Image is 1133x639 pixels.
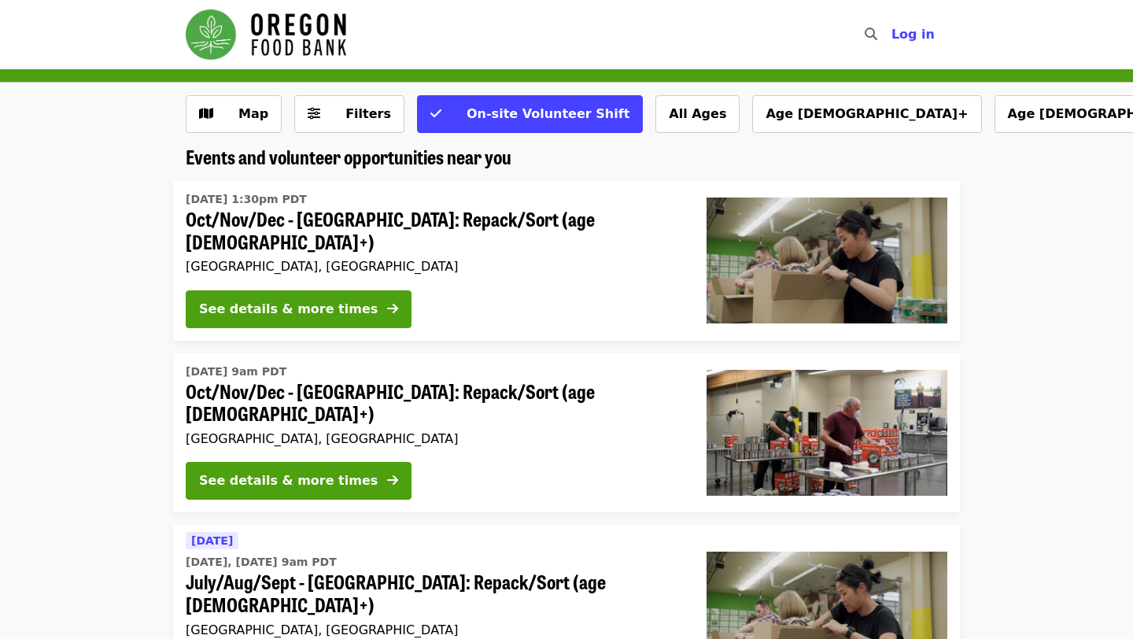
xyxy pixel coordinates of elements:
[186,142,511,170] span: Events and volunteer opportunities near you
[430,106,441,121] i: check icon
[186,622,681,637] div: [GEOGRAPHIC_DATA], [GEOGRAPHIC_DATA]
[417,95,643,133] button: On-site Volunteer Shift
[186,462,411,500] button: See details & more times
[186,9,346,60] img: Oregon Food Bank - Home
[294,95,404,133] button: Filters (0 selected)
[186,191,307,208] time: [DATE] 1:30pm PDT
[186,554,337,571] time: [DATE], [DATE] 9am PDT
[887,16,899,54] input: Search
[186,259,681,274] div: [GEOGRAPHIC_DATA], [GEOGRAPHIC_DATA]
[387,473,398,488] i: arrow-right icon
[191,534,233,547] span: [DATE]
[707,370,947,496] img: Oct/Nov/Dec - Portland: Repack/Sort (age 16+) organized by Oregon Food Bank
[387,301,398,316] i: arrow-right icon
[199,300,378,319] div: See details & more times
[707,198,947,323] img: Oct/Nov/Dec - Portland: Repack/Sort (age 8+) organized by Oregon Food Bank
[655,95,740,133] button: All Ages
[238,106,268,121] span: Map
[467,106,629,121] span: On-site Volunteer Shift
[186,380,681,426] span: Oct/Nov/Dec - [GEOGRAPHIC_DATA]: Repack/Sort (age [DEMOGRAPHIC_DATA]+)
[752,95,981,133] button: Age [DEMOGRAPHIC_DATA]+
[199,106,213,121] i: map icon
[186,290,411,328] button: See details & more times
[891,27,935,42] span: Log in
[879,19,947,50] button: Log in
[186,208,681,253] span: Oct/Nov/Dec - [GEOGRAPHIC_DATA]: Repack/Sort (age [DEMOGRAPHIC_DATA]+)
[308,106,320,121] i: sliders-h icon
[186,364,286,380] time: [DATE] 9am PDT
[186,431,681,446] div: [GEOGRAPHIC_DATA], [GEOGRAPHIC_DATA]
[173,181,960,341] a: See details for "Oct/Nov/Dec - Portland: Repack/Sort (age 8+)"
[345,106,391,121] span: Filters
[186,571,681,616] span: July/Aug/Sept - [GEOGRAPHIC_DATA]: Repack/Sort (age [DEMOGRAPHIC_DATA]+)
[173,353,960,513] a: See details for "Oct/Nov/Dec - Portland: Repack/Sort (age 16+)"
[199,471,378,490] div: See details & more times
[865,27,877,42] i: search icon
[186,95,282,133] button: Show map view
